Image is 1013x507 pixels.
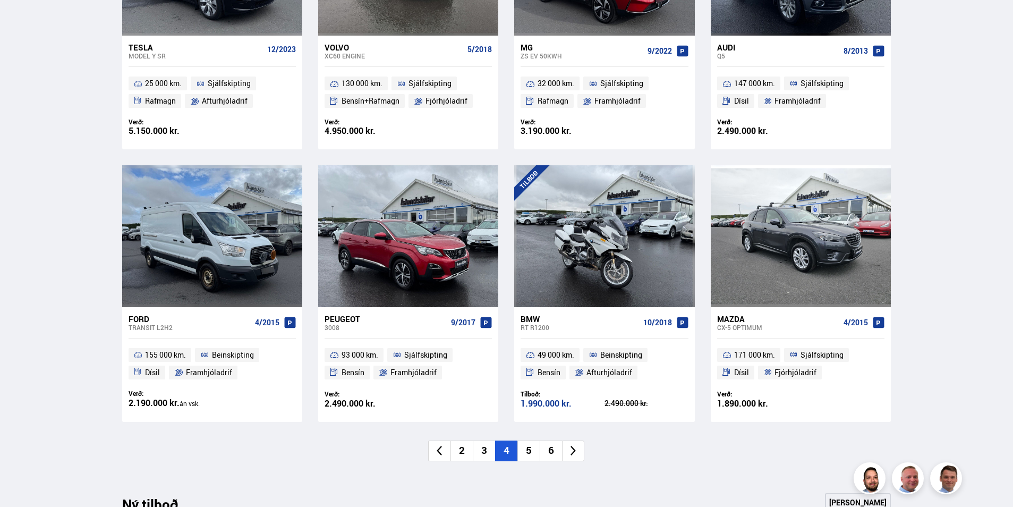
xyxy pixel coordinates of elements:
[325,126,408,136] div: 4.950.000 kr.
[390,366,437,379] span: Framhjóladrif
[734,349,775,361] span: 171 000 km.
[208,77,251,90] span: Sjálfskipting
[325,390,408,398] div: Verð:
[202,95,248,107] span: Afturhjóladrif
[8,4,40,36] button: Open LiveChat chat widget
[521,43,643,52] div: MG
[129,390,212,398] div: Verð:
[648,47,672,55] span: 9/2022
[129,399,212,408] div: 2.190.000 kr.
[538,77,574,90] span: 32 000 km.
[717,126,801,136] div: 2.490.000 kr.
[717,324,839,331] div: CX-5 OPTIMUM
[717,314,839,324] div: Mazda
[893,464,925,496] img: siFngHWaQ9KaOqBr.png
[450,441,473,461] li: 2
[774,95,821,107] span: Framhjóladrif
[538,349,574,361] span: 49 000 km.
[473,441,495,461] li: 3
[711,307,891,422] a: Mazda CX-5 OPTIMUM 4/2015 171 000 km. Sjálfskipting Dísil Fjórhjóladrif Verð: 1.890.000 kr.
[180,399,200,408] span: án vsk.
[521,314,639,324] div: BMW
[717,399,801,408] div: 1.890.000 kr.
[521,126,605,136] div: 3.190.000 kr.
[538,95,568,107] span: Rafmagn
[325,314,447,324] div: Peugeot
[521,324,639,331] div: RT R1200
[855,464,887,496] img: nhp88E3Fdnt1Opn2.png
[932,464,964,496] img: FbJEzSuNWCJXmdc-.webp
[540,441,562,461] li: 6
[586,366,632,379] span: Afturhjóladrif
[517,441,540,461] li: 5
[145,95,176,107] span: Rafmagn
[325,324,447,331] div: 3008
[521,118,605,126] div: Verð:
[717,52,839,60] div: Q5
[594,95,641,107] span: Framhjóladrif
[122,36,302,149] a: Tesla Model Y SR 12/2023 25 000 km. Sjálfskipting Rafmagn Afturhjóladrif Verð: 5.150.000 kr.
[342,77,382,90] span: 130 000 km.
[325,399,408,408] div: 2.490.000 kr.
[600,77,643,90] span: Sjálfskipting
[404,349,447,361] span: Sjálfskipting
[325,52,463,60] div: XC60 ENGINE
[255,318,279,327] span: 4/2015
[521,52,643,60] div: ZS EV 50KWH
[717,118,801,126] div: Verð:
[267,45,296,54] span: 12/2023
[717,43,839,52] div: Audi
[514,307,694,422] a: BMW RT R1200 10/2018 49 000 km. Beinskipting Bensín Afturhjóladrif Tilboð: 1.990.000 kr. 2.490.00...
[844,318,868,327] span: 4/2015
[186,366,232,379] span: Framhjóladrif
[451,318,475,327] span: 9/2017
[711,36,891,149] a: Audi Q5 8/2013 147 000 km. Sjálfskipting Dísil Framhjóladrif Verð: 2.490.000 kr.
[342,366,364,379] span: Bensín
[774,366,816,379] span: Fjórhjóladrif
[342,95,399,107] span: Bensín+Rafmagn
[129,52,263,60] div: Model Y SR
[801,349,844,361] span: Sjálfskipting
[145,77,182,90] span: 25 000 km.
[129,324,251,331] div: Transit L2H2
[325,43,463,52] div: Volvo
[717,390,801,398] div: Verð:
[408,77,452,90] span: Sjálfskipting
[342,349,378,361] span: 93 000 km.
[514,36,694,149] a: MG ZS EV 50KWH 9/2022 32 000 km. Sjálfskipting Rafmagn Framhjóladrif Verð: 3.190.000 kr.
[495,441,517,461] li: 4
[145,366,160,379] span: Dísil
[734,95,749,107] span: Dísil
[521,399,605,408] div: 1.990.000 kr.
[801,77,844,90] span: Sjálfskipting
[600,349,642,361] span: Beinskipting
[325,118,408,126] div: Verð:
[122,307,302,422] a: Ford Transit L2H2 4/2015 155 000 km. Beinskipting Dísil Framhjóladrif Verð: 2.190.000 kr.án vsk.
[521,390,605,398] div: Tilboð:
[129,314,251,324] div: Ford
[318,307,498,422] a: Peugeot 3008 9/2017 93 000 km. Sjálfskipting Bensín Framhjóladrif Verð: 2.490.000 kr.
[734,366,749,379] span: Dísil
[212,349,254,361] span: Beinskipting
[734,77,775,90] span: 147 000 km.
[318,36,498,149] a: Volvo XC60 ENGINE 5/2018 130 000 km. Sjálfskipting Bensín+Rafmagn Fjórhjóladrif Verð: 4.950.000 kr.
[425,95,467,107] span: Fjórhjóladrif
[538,366,560,379] span: Bensín
[605,400,688,407] div: 2.490.000 kr.
[145,349,186,361] span: 155 000 km.
[844,47,868,55] span: 8/2013
[129,43,263,52] div: Tesla
[129,126,212,136] div: 5.150.000 kr.
[643,318,672,327] span: 10/2018
[467,45,492,54] span: 5/2018
[129,118,212,126] div: Verð:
